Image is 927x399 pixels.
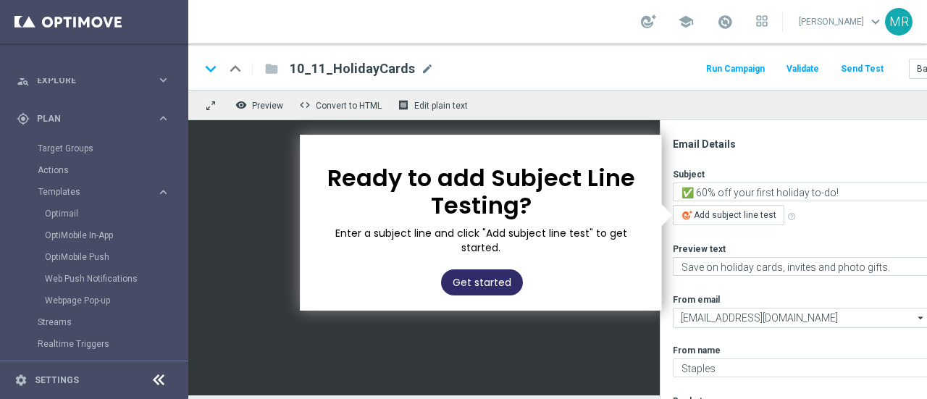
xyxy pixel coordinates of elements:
[38,311,187,333] div: Streams
[38,138,187,159] div: Target Groups
[35,376,79,385] a: Settings
[252,101,283,111] span: Preview
[678,14,694,30] span: school
[885,8,913,35] div: MR
[45,203,187,224] div: Optimail
[37,114,156,123] span: Plan
[315,227,647,255] p: Enter a subject line and click "Add subject line test" to get started.
[398,99,409,111] i: receipt
[673,345,721,356] label: From name
[315,164,647,220] p: Ready to add Subject Line Testing?
[17,74,156,87] div: Explore
[787,212,796,221] span: help_outline
[45,246,187,268] div: OptiMobile Push
[38,159,187,181] div: Actions
[38,188,142,196] span: Templates
[45,224,187,246] div: OptiMobile In-App
[235,99,247,111] i: remove_red_eye
[414,101,468,111] span: Edit plain text
[45,268,187,290] div: Web Push Notifications
[704,59,767,79] button: Run Campaign
[673,294,720,306] label: From email
[299,99,311,111] span: code
[797,11,885,33] a: [PERSON_NAME]
[17,74,30,87] i: person_search
[38,143,151,154] a: Target Groups
[290,60,415,77] span: 10_11_HolidayCards
[45,273,151,285] a: Web Push Notifications
[17,112,30,125] i: gps_fixed
[200,58,222,80] i: keyboard_arrow_down
[787,64,819,74] span: Validate
[673,169,705,180] label: Subject
[14,374,28,387] i: settings
[38,164,151,176] a: Actions
[38,338,151,350] a: Realtime Triggers
[421,62,434,75] span: mode_edit
[38,188,156,196] div: Templates
[673,243,726,255] label: Preview text
[45,295,151,306] a: Webpage Pop-up
[316,101,382,111] span: Convert to HTML
[868,14,884,30] span: keyboard_arrow_down
[839,59,886,79] button: Send Test
[17,112,156,125] div: Plan
[156,112,170,125] i: keyboard_arrow_right
[441,269,523,295] button: Get started
[156,73,170,87] i: keyboard_arrow_right
[37,76,156,85] span: Explore
[45,290,187,311] div: Webpage Pop-up
[682,210,692,220] img: optiGenie.svg
[45,251,151,263] a: OptiMobile Push
[38,333,187,355] div: Realtime Triggers
[156,185,170,199] i: keyboard_arrow_right
[694,210,776,220] span: Add subject line test
[45,230,151,241] a: OptiMobile In-App
[45,208,151,219] a: Optimail
[38,316,151,328] a: Streams
[38,181,187,311] div: Templates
